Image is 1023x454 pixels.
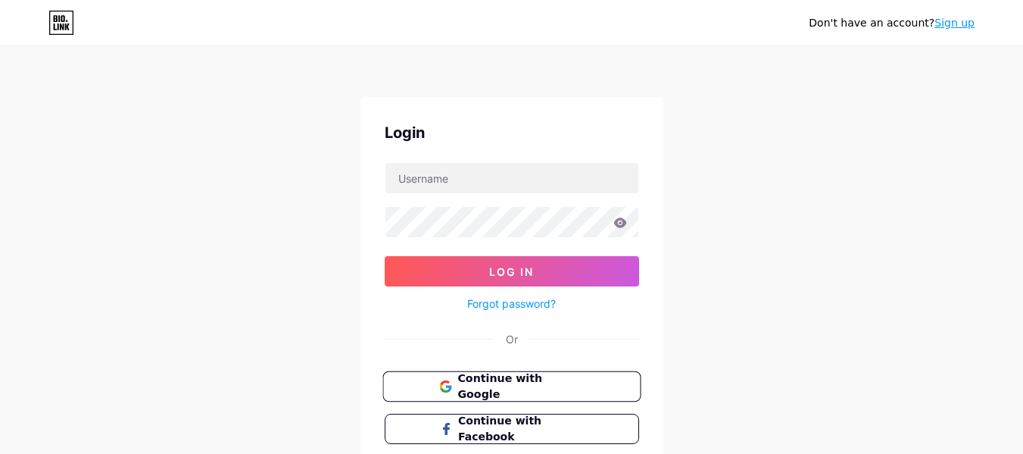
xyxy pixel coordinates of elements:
button: Continue with Facebook [385,414,639,444]
button: Log In [385,256,639,286]
a: Continue with Google [385,371,639,402]
a: Forgot password? [467,296,556,312]
div: Login [385,121,639,144]
a: Sign up [934,17,975,29]
span: Continue with Facebook [458,413,583,445]
div: Or [506,331,518,347]
span: Continue with Google [457,371,584,403]
div: Don't have an account? [809,15,975,31]
button: Continue with Google [382,371,641,402]
input: Username [385,163,638,193]
span: Log In [489,265,534,278]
